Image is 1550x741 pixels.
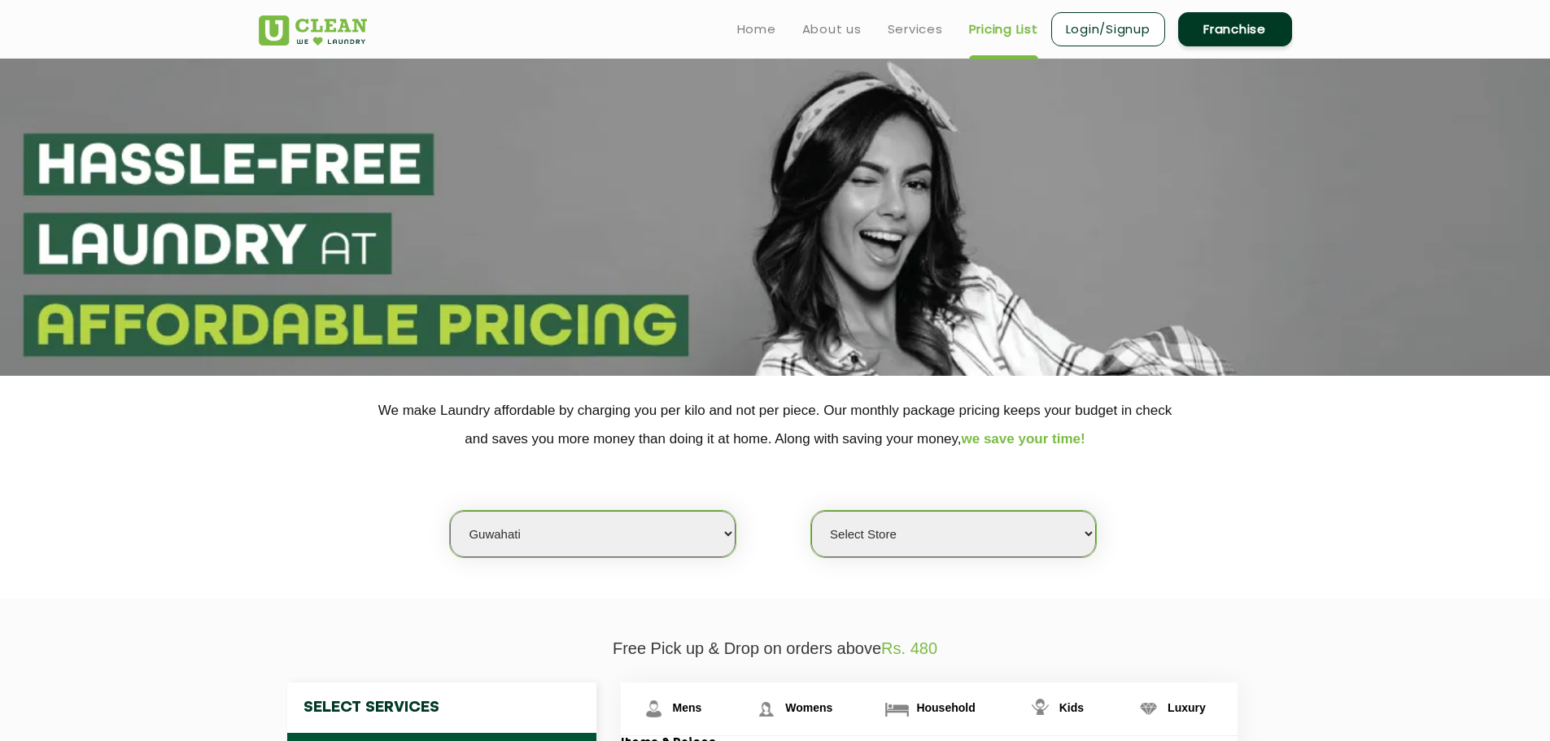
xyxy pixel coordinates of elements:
[1134,695,1163,723] img: Luxury
[640,695,668,723] img: Mens
[673,701,702,714] span: Mens
[1168,701,1206,714] span: Luxury
[1026,695,1054,723] img: Kids
[969,20,1038,39] a: Pricing List
[1051,12,1165,46] a: Login/Signup
[881,639,937,657] span: Rs. 480
[287,682,596,733] h4: Select Services
[962,431,1085,447] span: we save your time!
[1178,12,1292,46] a: Franchise
[916,701,975,714] span: Household
[259,396,1292,453] p: We make Laundry affordable by charging you per kilo and not per piece. Our monthly package pricin...
[259,639,1292,658] p: Free Pick up & Drop on orders above
[883,695,911,723] img: Household
[785,701,832,714] span: Womens
[752,695,780,723] img: Womens
[259,15,367,46] img: UClean Laundry and Dry Cleaning
[1059,701,1084,714] span: Kids
[737,20,776,39] a: Home
[802,20,862,39] a: About us
[888,20,943,39] a: Services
